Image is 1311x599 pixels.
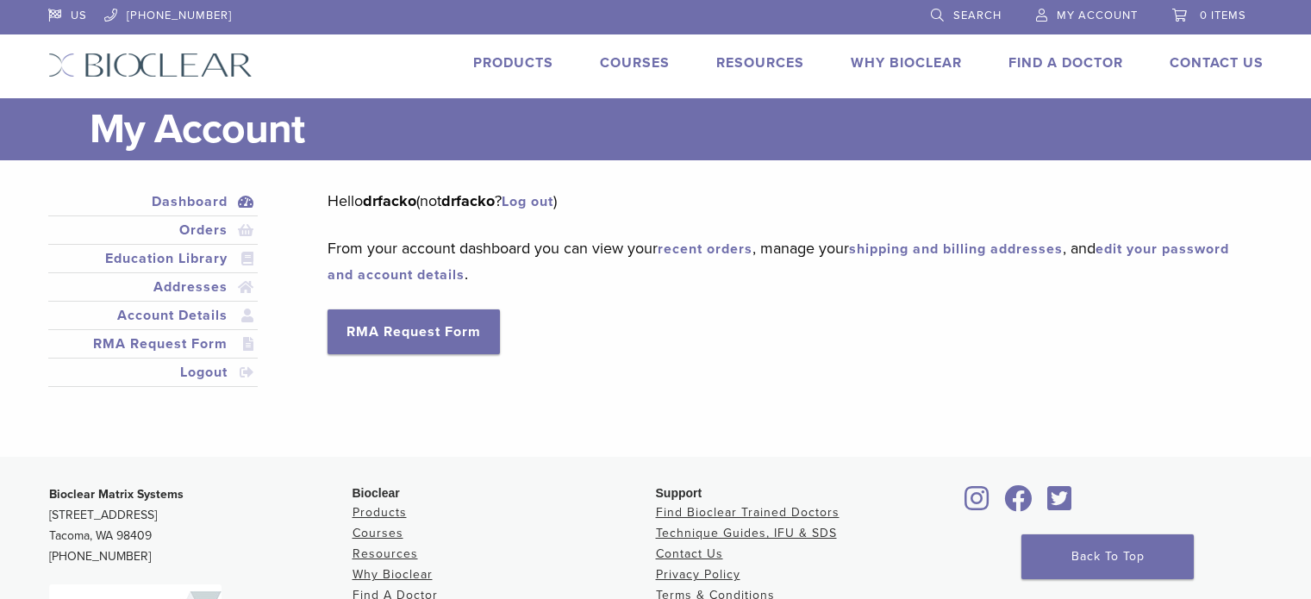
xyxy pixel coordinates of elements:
p: [STREET_ADDRESS] Tacoma, WA 98409 [PHONE_NUMBER] [49,484,353,567]
a: Dashboard [52,191,255,212]
span: Search [953,9,1002,22]
a: Courses [600,54,670,72]
a: Why Bioclear [851,54,962,72]
span: 0 items [1200,9,1246,22]
a: Account Details [52,305,255,326]
strong: drfacko [363,191,416,210]
a: Orders [52,220,255,240]
a: Bioclear [959,496,996,513]
span: Support [656,486,702,500]
a: Resources [716,54,804,72]
a: Bioclear [1042,496,1078,513]
a: Products [473,54,553,72]
span: My Account [1057,9,1138,22]
a: RMA Request Form [328,309,500,354]
a: Contact Us [1170,54,1264,72]
a: Resources [353,546,418,561]
p: Hello (not ? ) [328,188,1237,214]
a: Education Library [52,248,255,269]
img: Bioclear [48,53,253,78]
a: Why Bioclear [353,567,433,582]
p: From your account dashboard you can view your , manage your , and . [328,235,1237,287]
a: Courses [353,526,403,540]
a: RMA Request Form [52,334,255,354]
a: recent orders [658,240,752,258]
nav: Account pages [48,188,259,408]
h1: My Account [90,98,1264,160]
strong: drfacko [441,191,495,210]
a: Contact Us [656,546,723,561]
a: Find A Doctor [1008,54,1123,72]
a: shipping and billing addresses [849,240,1063,258]
a: Back To Top [1021,534,1194,579]
a: Logout [52,362,255,383]
strong: Bioclear Matrix Systems [49,487,184,502]
a: Products [353,505,407,520]
a: Addresses [52,277,255,297]
a: Privacy Policy [656,567,740,582]
a: Technique Guides, IFU & SDS [656,526,837,540]
a: Find Bioclear Trained Doctors [656,505,840,520]
a: Bioclear [999,496,1039,513]
a: Log out [502,193,553,210]
span: Bioclear [353,486,400,500]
